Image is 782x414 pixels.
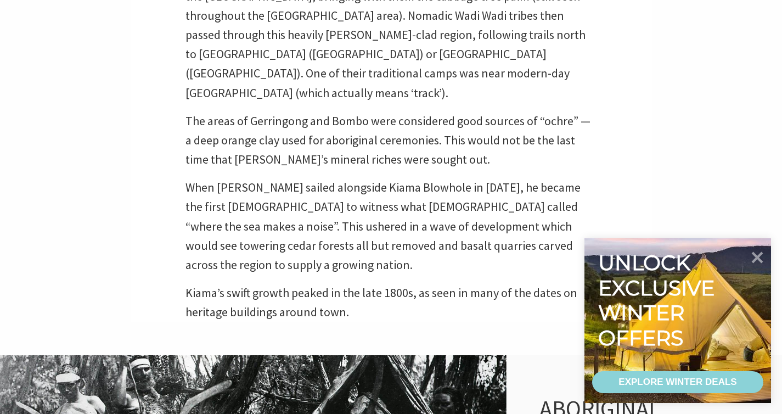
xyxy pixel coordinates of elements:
p: When [PERSON_NAME] sailed alongside Kiama Blowhole in [DATE], he became the first [DEMOGRAPHIC_DA... [185,178,597,275]
div: EXPLORE WINTER DEALS [618,371,736,393]
div: Unlock exclusive winter offers [598,250,719,350]
a: EXPLORE WINTER DEALS [592,371,763,393]
p: Kiama’s swift growth peaked in the late 1800s, as seen in many of the dates on heritage buildings... [185,283,597,322]
p: The areas of Gerringong and Bombo were considered good sources of “ochre” — a deep orange clay us... [185,111,597,170]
